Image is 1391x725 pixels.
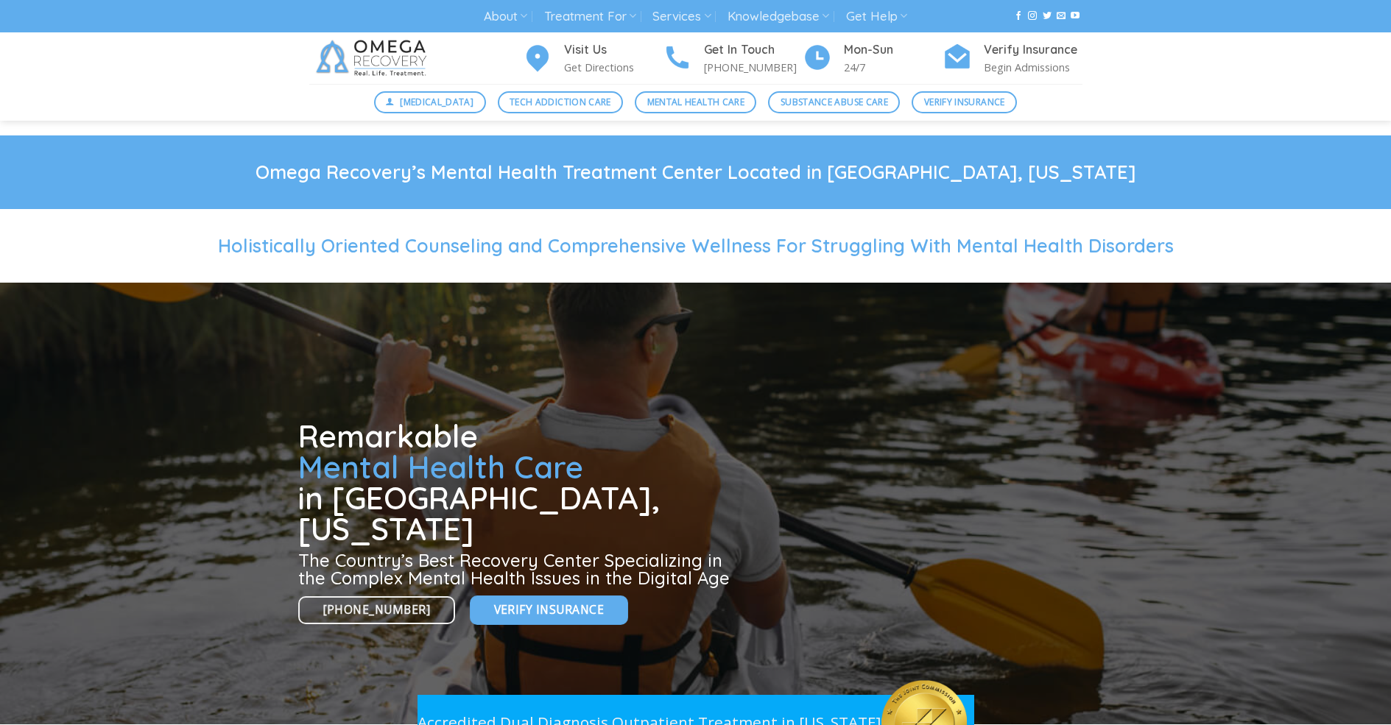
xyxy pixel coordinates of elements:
[298,596,456,625] a: [PHONE_NUMBER]
[400,95,473,109] span: [MEDICAL_DATA]
[298,421,736,545] h1: Remarkable in [GEOGRAPHIC_DATA], [US_STATE]
[309,32,438,84] img: Omega Recovery
[768,91,900,113] a: Substance Abuse Care
[663,40,803,77] a: Get In Touch [PHONE_NUMBER]
[498,91,624,113] a: Tech Addiction Care
[1028,11,1037,21] a: Follow on Instagram
[523,40,663,77] a: Visit Us Get Directions
[912,91,1017,113] a: Verify Insurance
[564,59,663,76] p: Get Directions
[1057,11,1066,21] a: Send us an email
[484,3,527,30] a: About
[844,59,943,76] p: 24/7
[1071,11,1080,21] a: Follow on YouTube
[374,91,486,113] a: [MEDICAL_DATA]
[846,3,907,30] a: Get Help
[984,59,1082,76] p: Begin Admissions
[781,95,888,109] span: Substance Abuse Care
[924,95,1005,109] span: Verify Insurance
[728,3,829,30] a: Knowledgebase
[1043,11,1052,21] a: Follow on Twitter
[652,3,711,30] a: Services
[1014,11,1023,21] a: Follow on Facebook
[298,551,736,587] h3: The Country’s Best Recovery Center Specializing in the Complex Mental Health Issues in the Digita...
[984,40,1082,60] h4: Verify Insurance
[647,95,744,109] span: Mental Health Care
[510,95,611,109] span: Tech Addiction Care
[218,234,1174,257] span: Holistically Oriented Counseling and Comprehensive Wellness For Struggling With Mental Health Dis...
[844,40,943,60] h4: Mon-Sun
[704,59,803,76] p: [PHONE_NUMBER]
[298,448,583,487] span: Mental Health Care
[635,91,756,113] a: Mental Health Care
[494,601,604,619] span: Verify Insurance
[470,595,628,624] a: Verify Insurance
[564,40,663,60] h4: Visit Us
[943,40,1082,77] a: Verify Insurance Begin Admissions
[323,601,431,619] span: [PHONE_NUMBER]
[544,3,636,30] a: Treatment For
[704,40,803,60] h4: Get In Touch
